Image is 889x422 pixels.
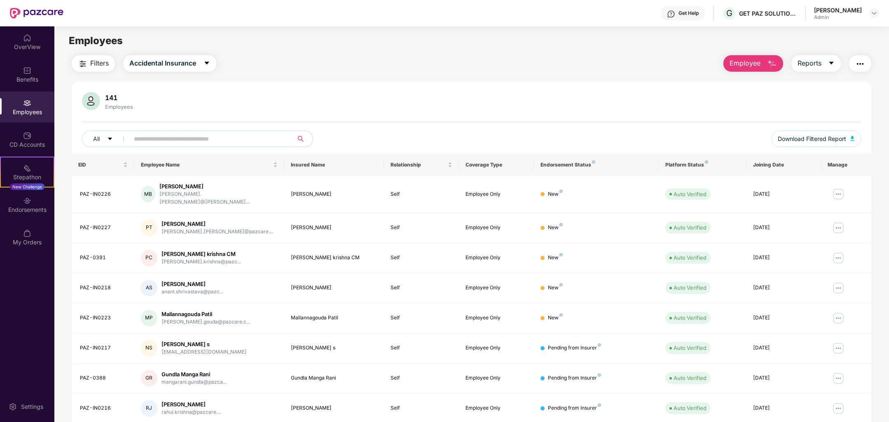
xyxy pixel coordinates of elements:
div: PT [141,220,157,236]
img: svg+xml;base64,PHN2ZyB4bWxucz0iaHR0cDovL3d3dy53My5vcmcvMjAwMC9zdmciIHdpZHRoPSI4IiBoZWlnaHQ9IjgiIH... [598,373,601,377]
div: New [548,224,563,232]
div: [DATE] [753,404,815,412]
div: Self [391,314,452,322]
img: svg+xml;base64,PHN2ZyB4bWxucz0iaHR0cDovL3d3dy53My5vcmcvMjAwMC9zdmciIHdpZHRoPSI4IiBoZWlnaHQ9IjgiIH... [592,160,595,164]
div: PAZ-0391 [80,254,128,262]
span: Employees [69,35,123,47]
span: Relationship [391,162,446,168]
div: Pending from Insurer [548,374,601,382]
img: svg+xml;base64,PHN2ZyBpZD0iQ0RfQWNjb3VudHMiIGRhdGEtbmFtZT0iQ0QgQWNjb3VudHMiIHhtbG5zPSJodHRwOi8vd3... [23,131,31,140]
div: [PERSON_NAME] [291,224,378,232]
div: Self [391,284,452,292]
span: Employee Name [141,162,271,168]
img: svg+xml;base64,PHN2ZyBpZD0iRW1wbG95ZWVzIiB4bWxucz0iaHR0cDovL3d3dy53My5vcmcvMjAwMC9zdmciIHdpZHRoPS... [23,99,31,107]
div: [PERSON_NAME] [159,183,277,190]
img: svg+xml;base64,PHN2ZyB4bWxucz0iaHR0cDovL3d3dy53My5vcmcvMjAwMC9zdmciIHdpZHRoPSI4IiBoZWlnaHQ9IjgiIH... [598,403,601,407]
div: PC [141,250,157,266]
div: [PERSON_NAME] s [291,344,378,352]
img: manageButton [832,188,845,201]
img: svg+xml;base64,PHN2ZyB4bWxucz0iaHR0cDovL3d3dy53My5vcmcvMjAwMC9zdmciIHdpZHRoPSI4IiBoZWlnaHQ9IjgiIH... [559,190,563,193]
div: GET PAZ SOLUTIONS PRIVATE LIMTED [739,9,797,17]
button: Employee [723,55,783,72]
img: svg+xml;base64,PHN2ZyB4bWxucz0iaHR0cDovL3d3dy53My5vcmcvMjAwMC9zdmciIHdpZHRoPSIyNCIgaGVpZ2h0PSIyNC... [78,59,88,69]
div: Employee Only [466,344,527,352]
div: Self [391,254,452,262]
div: [DATE] [753,190,815,198]
div: [PERSON_NAME] krishna CM [291,254,378,262]
div: Auto Verified [674,253,707,262]
div: 141 [103,94,135,102]
span: Download Filtered Report [778,134,846,143]
div: [DATE] [753,284,815,292]
div: Auto Verified [674,404,707,412]
div: Self [391,374,452,382]
img: manageButton [832,221,845,234]
div: New [548,190,563,198]
div: [DATE] [753,224,815,232]
span: search [292,136,309,142]
div: [PERSON_NAME] [161,280,223,288]
img: svg+xml;base64,PHN2ZyB4bWxucz0iaHR0cDovL3d3dy53My5vcmcvMjAwMC9zdmciIHdpZHRoPSI4IiBoZWlnaHQ9IjgiIH... [559,313,563,316]
div: PAZ-IN0227 [80,224,128,232]
th: Insured Name [284,154,384,176]
div: anant.shrivastava@pazc... [161,288,223,296]
div: PAZ-IN0216 [80,404,128,412]
th: Manage [821,154,871,176]
img: svg+xml;base64,PHN2ZyB4bWxucz0iaHR0cDovL3d3dy53My5vcmcvMjAwMC9zdmciIHhtbG5zOnhsaW5rPSJodHRwOi8vd3... [82,92,100,110]
div: [PERSON_NAME] [814,6,862,14]
button: Filters [72,55,115,72]
div: [PERSON_NAME] [291,284,378,292]
div: Admin [814,14,862,21]
div: Get Help [678,10,699,16]
div: Pending from Insurer [548,344,601,352]
span: Reports [798,58,821,68]
div: Employee Only [466,374,527,382]
div: Self [391,344,452,352]
div: Stepathon [1,173,54,181]
div: [DATE] [753,344,815,352]
div: Employees [103,103,135,110]
span: Filters [90,58,109,68]
div: [PERSON_NAME].[PERSON_NAME]@[PERSON_NAME]... [159,190,277,206]
img: svg+xml;base64,PHN2ZyB4bWxucz0iaHR0cDovL3d3dy53My5vcmcvMjAwMC9zdmciIHdpZHRoPSI4IiBoZWlnaHQ9IjgiIH... [559,283,563,286]
button: Download Filtered Report [771,131,861,147]
th: Coverage Type [459,154,534,176]
img: manageButton [832,372,845,385]
img: svg+xml;base64,PHN2ZyB4bWxucz0iaHR0cDovL3d3dy53My5vcmcvMjAwMC9zdmciIHdpZHRoPSIyNCIgaGVpZ2h0PSIyNC... [855,59,865,69]
img: svg+xml;base64,PHN2ZyB4bWxucz0iaHR0cDovL3d3dy53My5vcmcvMjAwMC9zdmciIHdpZHRoPSI4IiBoZWlnaHQ9IjgiIH... [598,343,601,347]
div: PAZ-0388 [80,374,128,382]
div: Auto Verified [674,374,707,382]
div: PAZ-IN0217 [80,344,128,352]
div: PAZ-IN0226 [80,190,128,198]
div: MB [141,186,156,202]
div: Self [391,404,452,412]
div: Endorsement Status [540,162,652,168]
div: [PERSON_NAME] [161,401,221,408]
button: Allcaret-down [82,131,132,147]
div: Pending from Insurer [548,404,601,412]
div: Employee Only [466,284,527,292]
img: svg+xml;base64,PHN2ZyBpZD0iSGVscC0zMngzMiIgeG1sbnM9Imh0dHA6Ly93d3cudzMub3JnLzIwMDAvc3ZnIiB3aWR0aD... [667,10,675,18]
th: EID [72,154,134,176]
div: Self [391,190,452,198]
span: Employee [730,58,760,68]
img: svg+xml;base64,PHN2ZyBpZD0iRW5kb3JzZW1lbnRzIiB4bWxucz0iaHR0cDovL3d3dy53My5vcmcvMjAwMC9zdmciIHdpZH... [23,197,31,205]
div: [PERSON_NAME] krishna CM [161,250,241,258]
div: [PERSON_NAME] [291,404,378,412]
div: [DATE] [753,314,815,322]
div: RJ [141,400,157,417]
div: [DATE] [753,254,815,262]
div: Auto Verified [674,223,707,232]
div: Employee Only [466,254,527,262]
div: [PERSON_NAME] [291,190,378,198]
img: manageButton [832,402,845,415]
div: Gundla Manga Rani [291,374,378,382]
img: svg+xml;base64,PHN2ZyB4bWxucz0iaHR0cDovL3d3dy53My5vcmcvMjAwMC9zdmciIHdpZHRoPSIyMSIgaGVpZ2h0PSIyMC... [23,164,31,172]
span: caret-down [107,136,113,143]
th: Employee Name [134,154,284,176]
span: Accidental Insurance [129,58,196,68]
div: Auto Verified [674,344,707,352]
div: Mallannagouda Patil [291,314,378,322]
div: [PERSON_NAME].krishna@pazc... [161,258,241,266]
img: svg+xml;base64,PHN2ZyB4bWxucz0iaHR0cDovL3d3dy53My5vcmcvMjAwMC9zdmciIHdpZHRoPSI4IiBoZWlnaHQ9IjgiIH... [559,253,563,256]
